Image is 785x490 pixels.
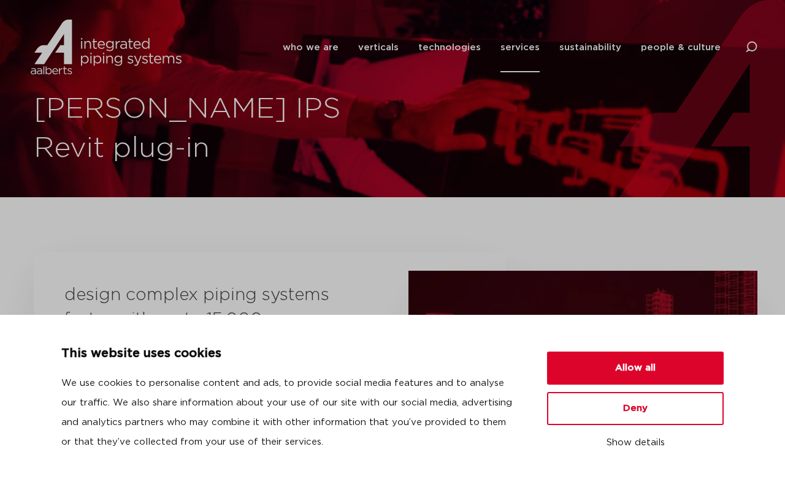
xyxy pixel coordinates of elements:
a: verticals [358,23,399,72]
a: who we are [283,23,339,72]
h3: design complex piping systems faster with up to 15,000 Aalberts integrated piping systems products [64,283,334,381]
nav: Menu [283,23,721,72]
p: We use cookies to personalise content and ads, to provide social media features and to analyse ou... [61,374,518,452]
a: sustainability [559,23,621,72]
button: Allow all [547,352,724,385]
a: people & culture [641,23,721,72]
a: services [500,23,540,72]
a: technologies [418,23,481,72]
p: This website uses cookies [61,344,518,364]
h1: [PERSON_NAME] IPS Revit plug-in [34,90,386,168]
button: Show details [547,432,724,453]
button: Deny [547,392,724,425]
